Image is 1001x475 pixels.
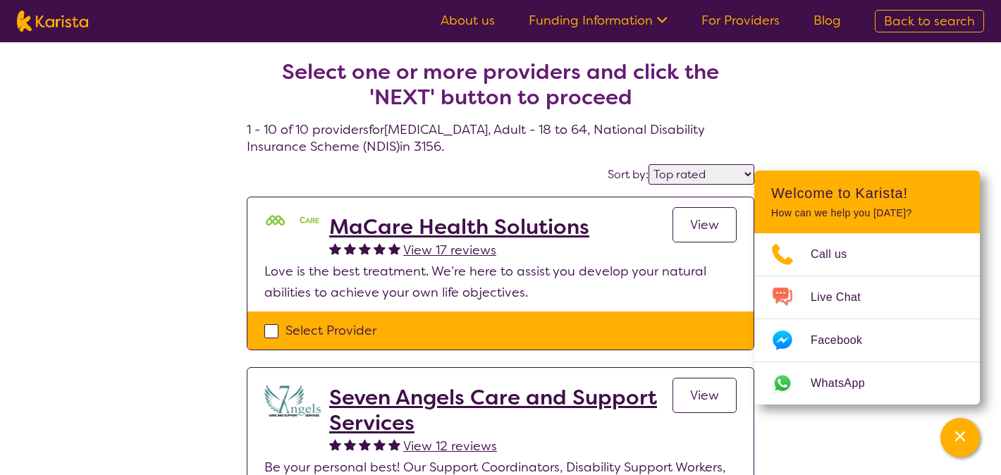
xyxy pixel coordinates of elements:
[441,12,495,29] a: About us
[247,25,754,155] h4: 1 - 10 of 10 providers for [MEDICAL_DATA] , Adult - 18 to 64 , National Disability Insurance Sche...
[329,242,341,254] img: fullstar
[388,242,400,254] img: fullstar
[673,207,737,242] a: View
[608,167,649,182] label: Sort by:
[754,171,980,405] div: Channel Menu
[388,438,400,450] img: fullstar
[403,242,496,259] span: View 17 reviews
[754,233,980,405] ul: Choose channel
[754,362,980,405] a: Web link opens in a new tab.
[673,378,737,413] a: View
[813,12,841,29] a: Blog
[884,13,975,30] span: Back to search
[344,242,356,254] img: fullstar
[374,242,386,254] img: fullstar
[771,207,963,219] p: How can we help you [DATE]?
[690,216,719,233] span: View
[329,214,589,240] a: MaCare Health Solutions
[940,418,980,457] button: Channel Menu
[329,438,341,450] img: fullstar
[403,436,497,457] a: View 12 reviews
[344,438,356,450] img: fullstar
[359,242,371,254] img: fullstar
[264,214,321,228] img: mgttalrdbt23wl6urpfy.png
[811,287,878,308] span: Live Chat
[690,387,719,404] span: View
[374,438,386,450] img: fullstar
[17,11,88,32] img: Karista logo
[771,185,963,202] h2: Welcome to Karista!
[811,244,864,265] span: Call us
[264,385,321,417] img: lugdbhoacugpbhbgex1l.png
[264,59,737,110] h2: Select one or more providers and click the 'NEXT' button to proceed
[529,12,668,29] a: Funding Information
[811,373,882,394] span: WhatsApp
[329,385,673,436] a: Seven Angels Care and Support Services
[811,330,879,351] span: Facebook
[264,261,737,303] p: Love is the best treatment. We’re here to assist you develop your natural abilities to achieve yo...
[403,240,496,261] a: View 17 reviews
[875,10,984,32] a: Back to search
[701,12,780,29] a: For Providers
[403,438,497,455] span: View 12 reviews
[359,438,371,450] img: fullstar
